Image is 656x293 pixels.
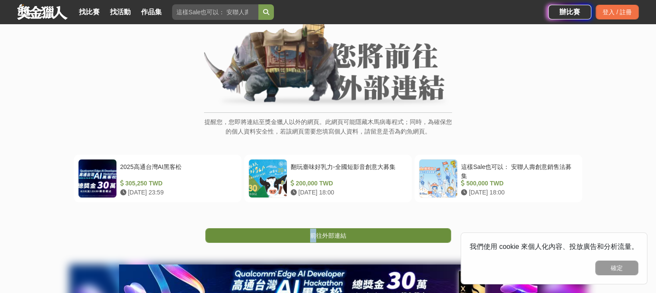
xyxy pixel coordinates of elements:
div: 登入 / 註冊 [596,5,639,19]
a: 找比賽 [75,6,103,18]
a: 作品集 [138,6,165,18]
input: 這樣Sale也可以： 安聯人壽創意銷售法募集 [172,4,258,20]
a: 翻玩臺味好乳力-全國短影音創意大募集 200,000 TWD [DATE] 18:00 [244,155,412,202]
button: 確定 [595,261,638,275]
p: 提醒您，您即將連結至獎金獵人以外的網頁。此網頁可能隱藏木馬病毒程式；同時，為確保您的個人資料安全性，若該網頁需要您填寫個人資料，請留意是否為釣魚網頁。 [204,117,452,145]
div: 200,000 TWD [291,179,404,188]
img: External Link Banner [204,10,452,108]
a: 2025高通台灣AI黑客松 305,250 TWD [DATE] 23:59 [74,155,242,202]
div: 這樣Sale也可以： 安聯人壽創意銷售法募集 [461,162,574,179]
div: 305,250 TWD [120,179,234,188]
a: 前往外部連結 [205,228,451,243]
span: 我們使用 cookie 來個人化內容、投放廣告和分析流量。 [470,243,638,250]
div: 翻玩臺味好乳力-全國短影音創意大募集 [291,162,404,179]
span: 前往外部連結 [310,232,346,239]
a: 辦比賽 [548,5,591,19]
a: 找活動 [107,6,134,18]
div: [DATE] 18:00 [291,188,404,197]
div: [DATE] 23:59 [120,188,234,197]
div: [DATE] 18:00 [461,188,574,197]
div: 2025高通台灣AI黑客松 [120,162,234,179]
div: 500,000 TWD [461,179,574,188]
a: 這樣Sale也可以： 安聯人壽創意銷售法募集 500,000 TWD [DATE] 18:00 [414,155,582,202]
